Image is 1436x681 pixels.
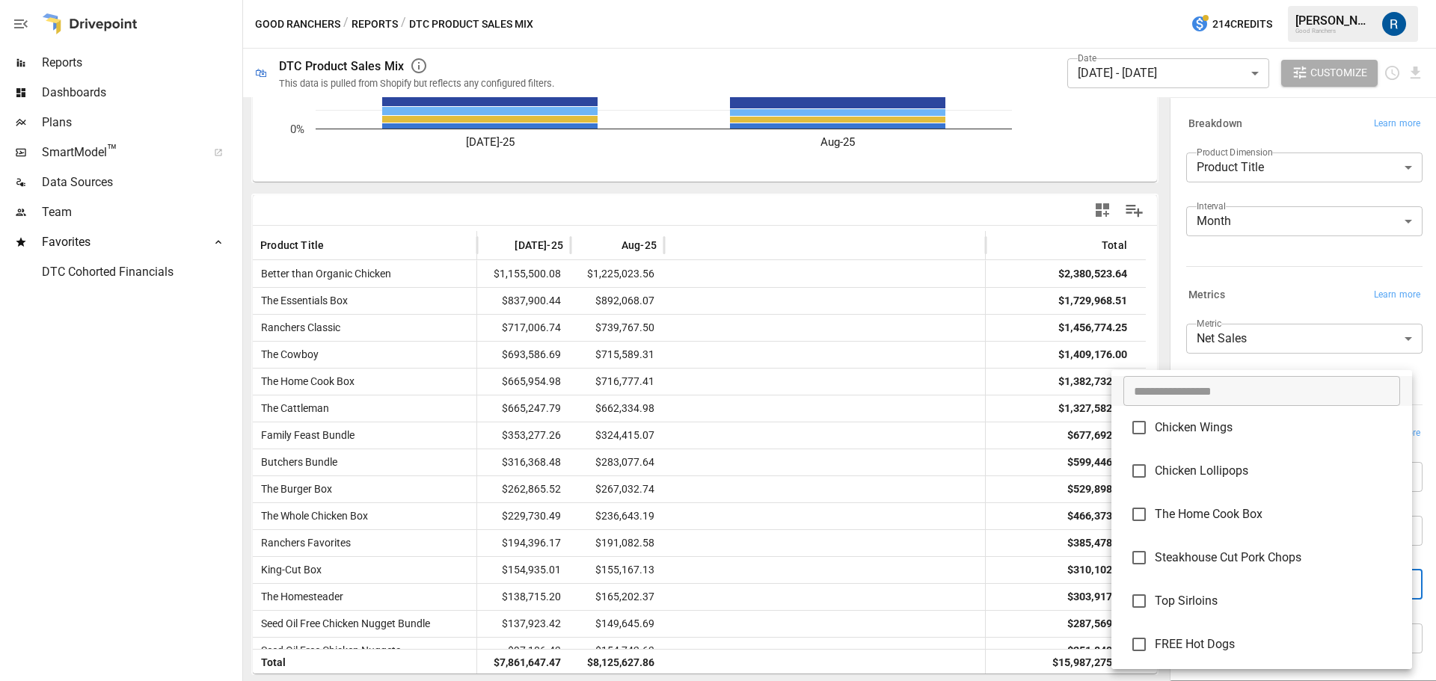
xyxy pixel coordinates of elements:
span: The Home Cook Box [1155,505,1400,523]
span: FREE Hot Dogs [1155,635,1400,653]
span: Chicken Lollipops [1155,462,1400,480]
span: Chicken Wings [1155,419,1400,437]
span: Steakhouse Cut Pork Chops [1155,549,1400,567]
span: Top Sirloins [1155,592,1400,610]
